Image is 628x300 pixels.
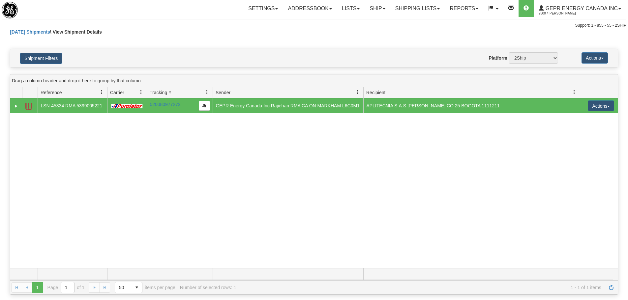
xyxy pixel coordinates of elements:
[213,98,363,113] td: GEPR Energy Canada Inc Rajiehan RMA CA ON MARKHAM L6C0M1
[41,89,62,96] span: Reference
[147,87,213,98] th: Press ctrl + space to group
[47,282,85,293] span: Page of 1
[110,89,124,96] span: Carrier
[10,74,618,87] div: grid grouping header
[150,102,180,107] a: 520080977272
[110,104,144,109] img: 11 - Purolator
[544,6,618,11] span: GEPR Energy Canada Inc
[363,87,580,98] th: Press ctrl + space to group
[20,53,62,64] button: Shipment Filters
[283,0,337,17] a: Addressbook
[337,0,365,17] a: Lists
[50,29,102,35] span: \ View Shipment Details
[201,87,213,98] a: Tracking # filter column settings
[2,2,18,18] img: logo2500.jpg
[25,100,32,111] a: Label
[135,87,147,98] a: Carrier filter column settings
[569,87,580,98] a: Recipient filter column settings
[582,52,608,64] button: Actions
[61,282,74,293] input: Page 1
[115,282,175,293] span: items per page
[606,282,616,293] a: Refresh
[38,87,107,98] th: Press ctrl + space to group
[150,89,171,96] span: Tracking #
[365,0,390,17] a: Ship
[132,282,142,293] span: select
[38,98,107,113] td: LSN-45334 RMA 5399005221
[22,87,38,98] th: Press ctrl + space to group
[390,0,445,17] a: Shipping lists
[352,87,363,98] a: Sender filter column settings
[613,116,627,183] iframe: chat widget
[10,29,50,35] a: [DATE] Shipments
[363,98,585,113] td: APLITECNIA S.A.S [PERSON_NAME] CO 25 BOGOTA 1111211
[489,55,507,61] label: Platform
[115,282,142,293] span: Page sizes drop down
[107,87,147,98] th: Press ctrl + space to group
[32,282,43,293] span: Page 1
[13,103,19,109] a: Expand
[588,100,614,111] button: Actions
[199,101,210,111] button: Copy to clipboard
[445,0,483,17] a: Reports
[241,285,601,290] span: 1 - 1 of 1 items
[213,87,363,98] th: Press ctrl + space to group
[366,89,385,96] span: Recipient
[534,0,626,17] a: GEPR Energy Canada Inc 2500 / [PERSON_NAME]
[216,89,230,96] span: Sender
[539,10,588,17] span: 2500 / [PERSON_NAME]
[180,285,236,290] div: Number of selected rows: 1
[2,23,626,28] div: Support: 1 - 855 - 55 - 2SHIP
[96,87,107,98] a: Reference filter column settings
[580,87,613,98] th: Press ctrl + space to group
[243,0,283,17] a: Settings
[119,284,128,291] span: 50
